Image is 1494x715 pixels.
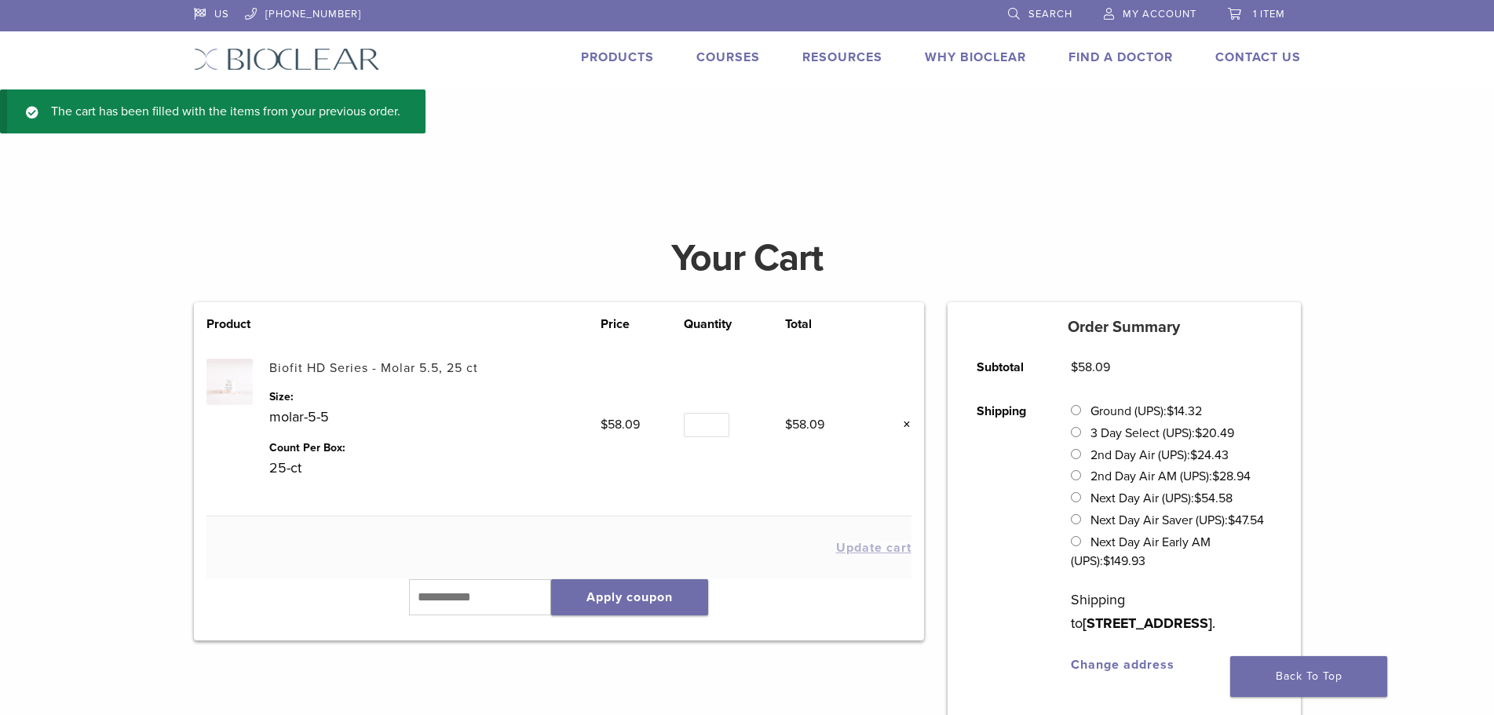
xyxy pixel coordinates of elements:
bdi: 58.09 [1071,359,1110,375]
label: Next Day Air Saver (UPS): [1090,513,1264,528]
label: Ground (UPS): [1090,403,1202,419]
label: 2nd Day Air (UPS): [1090,447,1229,463]
p: 25-ct [269,456,601,480]
button: Update cart [836,542,911,554]
a: Back To Top [1230,656,1387,697]
a: Why Bioclear [925,49,1026,65]
a: Courses [696,49,760,65]
bdi: 14.32 [1167,403,1202,419]
th: Price [601,315,684,334]
bdi: 47.54 [1228,513,1264,528]
span: $ [785,417,792,432]
span: $ [1228,513,1235,528]
label: 2nd Day Air AM (UPS): [1090,469,1251,484]
bdi: 24.43 [1190,447,1229,463]
dt: Size: [269,389,601,405]
span: $ [1103,553,1110,569]
span: $ [1071,359,1078,375]
th: Shipping [959,389,1054,687]
a: Contact Us [1215,49,1301,65]
img: Biofit HD Series - Molar 5.5, 25 ct [206,359,253,405]
th: Total [785,315,868,334]
th: Product [206,315,269,334]
bdi: 28.94 [1212,469,1251,484]
span: 1 item [1253,8,1285,20]
bdi: 54.58 [1194,491,1233,506]
bdi: 58.09 [601,417,640,432]
span: $ [1195,425,1202,441]
span: $ [601,417,608,432]
bdi: 58.09 [785,417,824,432]
span: $ [1212,469,1219,484]
label: 3 Day Select (UPS): [1090,425,1234,441]
p: molar-5-5 [269,405,601,429]
button: Apply coupon [551,579,708,615]
img: Bioclear [194,48,380,71]
h1: Your Cart [182,239,1313,277]
p: Shipping to . [1071,588,1271,635]
bdi: 20.49 [1195,425,1234,441]
label: Next Day Air (UPS): [1090,491,1233,506]
label: Next Day Air Early AM (UPS): [1071,534,1210,569]
span: $ [1190,447,1197,463]
th: Quantity [684,315,785,334]
a: Find A Doctor [1068,49,1173,65]
a: Biofit HD Series - Molar 5.5, 25 ct [269,360,478,376]
a: Change address [1071,657,1174,673]
strong: [STREET_ADDRESS] [1083,615,1212,632]
span: $ [1194,491,1201,506]
th: Subtotal [959,345,1054,389]
h5: Order Summary [948,318,1301,337]
a: Remove this item [891,414,911,435]
span: Search [1028,8,1072,20]
span: My Account [1123,8,1196,20]
span: $ [1167,403,1174,419]
dt: Count Per Box: [269,440,601,456]
a: Resources [802,49,882,65]
bdi: 149.93 [1103,553,1145,569]
a: Products [581,49,654,65]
